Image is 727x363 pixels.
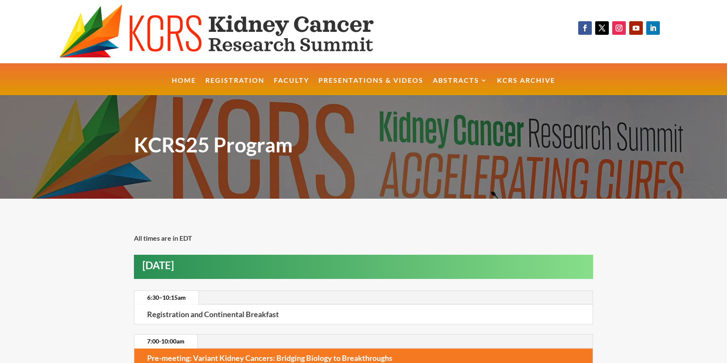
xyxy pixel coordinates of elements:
h2: [DATE] [142,260,593,275]
a: KCRS Archive [497,77,555,96]
a: 7:00-10:00am [134,335,197,348]
p: All times are in EDT [134,233,593,243]
a: Follow on LinkedIn [646,21,660,35]
img: KCRS generic logo wide [59,4,412,59]
strong: Pre-meeting: Variant Kidney Cancers: Bridging Biology to Breakthroughs [147,353,392,363]
a: Registration [205,77,264,96]
a: 6:30–10:15am [134,291,199,304]
a: Follow on Facebook [578,21,592,35]
a: Faculty [274,77,309,96]
a: Home [172,77,196,96]
strong: Registration and Continental Breakfast [147,310,279,319]
a: Abstracts [433,77,488,96]
a: Follow on X [595,21,609,35]
a: Follow on Youtube [629,21,643,35]
a: Follow on Instagram [612,21,626,35]
a: Presentations & Videos [318,77,423,96]
h1: KCRS25 Program [134,129,593,164]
